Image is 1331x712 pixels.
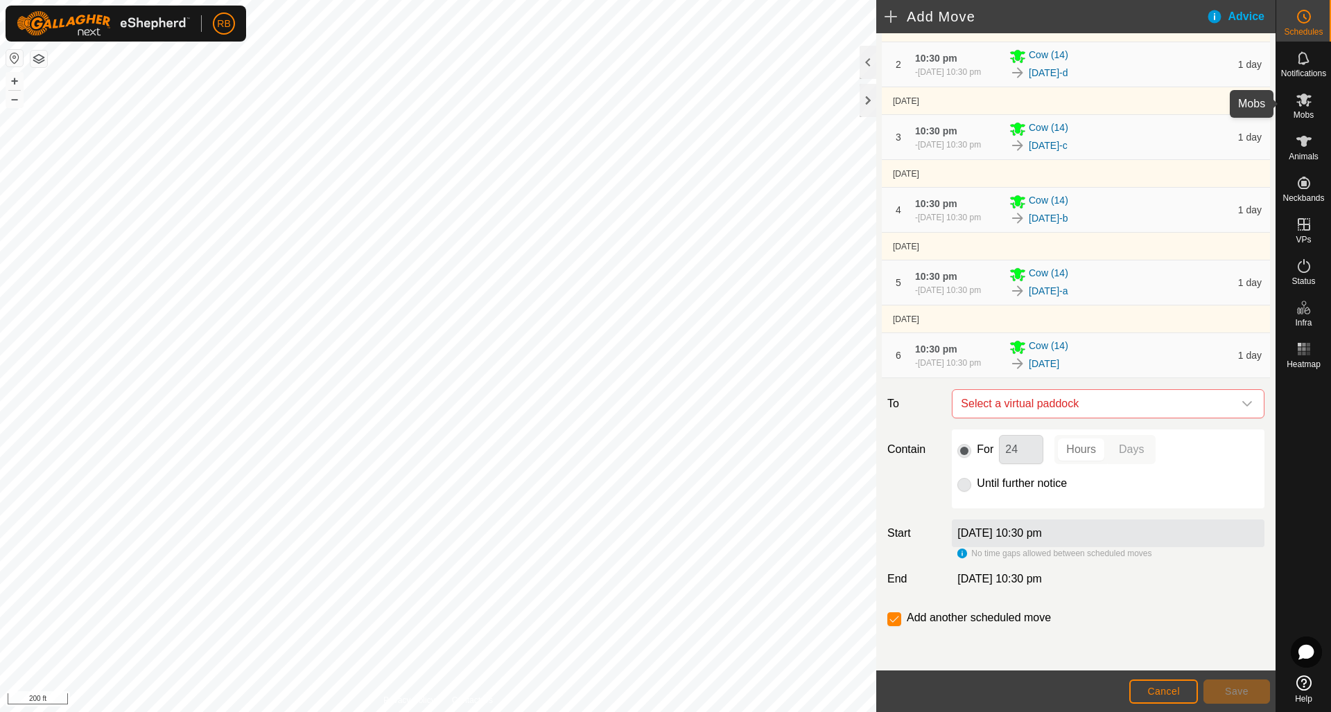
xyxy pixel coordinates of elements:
[915,125,957,136] span: 10:30 pm
[915,344,957,355] span: 10:30 pm
[893,314,919,324] span: [DATE]
[1029,266,1068,283] span: Cow (14)
[882,389,946,418] label: To
[918,213,981,222] span: [DATE] 10:30 pm
[452,694,493,706] a: Contact Us
[1029,211,1068,226] a: [DATE]-b
[918,285,981,295] span: [DATE] 10:30 pm
[17,11,190,36] img: Gallagher Logo
[383,694,435,706] a: Privacy Policy
[1296,235,1311,244] span: VPs
[893,242,919,251] span: [DATE]
[1009,355,1026,372] img: To
[1225,686,1249,697] span: Save
[915,66,981,78] div: -
[896,132,901,143] span: 3
[1238,132,1262,143] span: 1 day
[1294,111,1314,119] span: Mobs
[217,17,230,31] span: RB
[1233,390,1261,418] div: dropdown trigger
[6,91,23,107] button: –
[896,350,901,361] span: 6
[882,441,946,458] label: Contain
[1009,137,1026,154] img: To
[896,204,901,215] span: 4
[1009,210,1026,226] img: To
[1238,204,1262,215] span: 1 day
[977,478,1067,489] label: Until further notice
[1287,360,1321,368] span: Heatmap
[1129,679,1198,704] button: Cancel
[915,271,957,282] span: 10:30 pm
[1238,277,1262,288] span: 1 day
[896,277,901,288] span: 5
[882,571,946,587] label: End
[915,357,981,369] div: -
[1282,194,1324,202] span: Neckbands
[882,525,946,542] label: Start
[971,549,1151,558] span: No time gaps allowed between scheduled moves
[1029,339,1068,355] span: Cow (14)
[1029,121,1068,137] span: Cow (14)
[1284,28,1323,36] span: Schedules
[1009,283,1026,299] img: To
[1289,152,1319,161] span: Animals
[1281,69,1326,78] span: Notifications
[915,198,957,209] span: 10:30 pm
[907,612,1051,623] label: Add another scheduled move
[1238,59,1262,70] span: 1 day
[957,527,1042,539] label: [DATE] 10:30 pm
[1295,319,1312,327] span: Infra
[977,444,993,455] label: For
[885,8,1206,25] h2: Add Move
[915,139,981,151] div: -
[1147,686,1180,697] span: Cancel
[1029,48,1068,64] span: Cow (14)
[915,53,957,64] span: 10:30 pm
[1029,193,1068,210] span: Cow (14)
[918,67,981,77] span: [DATE] 10:30 pm
[1009,64,1026,81] img: To
[893,96,919,106] span: [DATE]
[6,50,23,66] button: Reset Map
[6,73,23,89] button: +
[893,169,919,179] span: [DATE]
[918,140,981,150] span: [DATE] 10:30 pm
[1295,695,1312,703] span: Help
[1029,357,1059,371] a: [DATE]
[1238,350,1262,361] span: 1 day
[1029,284,1068,299] a: [DATE]-a
[1029,139,1068,153] a: [DATE]-c
[1206,8,1276,25] div: Advice
[915,211,981,224] div: -
[1203,679,1270,704] button: Save
[918,358,981,368] span: [DATE] 10:30 pm
[1276,670,1331,709] a: Help
[896,59,901,70] span: 2
[31,51,47,67] button: Map Layers
[957,573,1042,585] span: [DATE] 10:30 pm
[915,284,981,296] div: -
[1291,277,1315,285] span: Status
[955,390,1233,418] span: Select a virtual paddock
[1029,66,1068,80] a: [DATE]-d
